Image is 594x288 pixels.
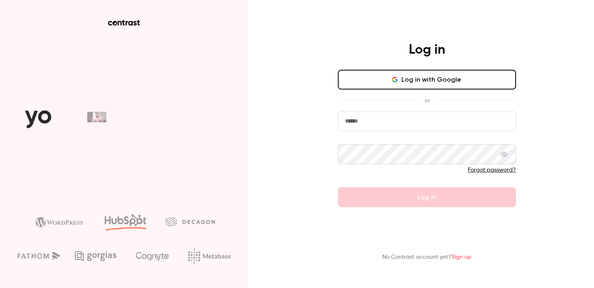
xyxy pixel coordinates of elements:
[451,254,471,260] a: Sign up
[165,217,215,226] img: decagon
[338,70,516,90] button: Log in with Google
[468,167,516,173] a: Forgot password?
[409,42,445,58] h4: Log in
[420,96,434,105] span: or
[382,253,471,262] p: No Contrast account yet?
